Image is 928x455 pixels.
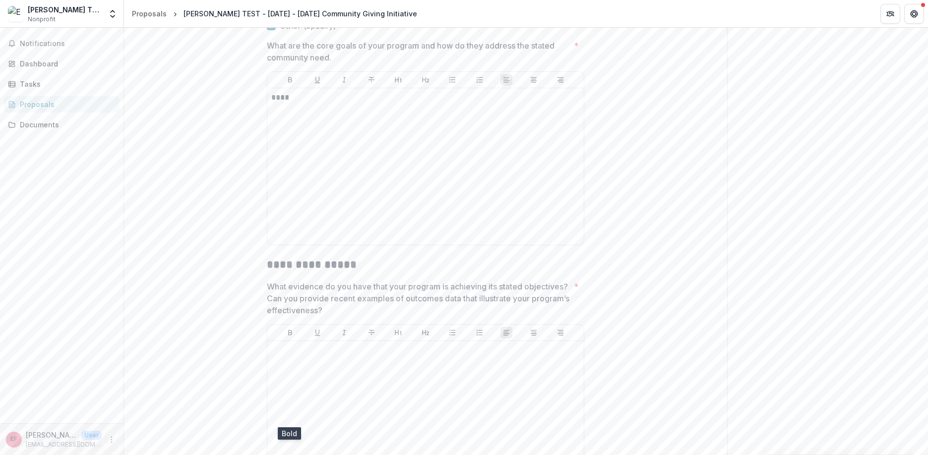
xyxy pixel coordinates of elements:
[4,76,120,92] a: Tasks
[128,6,171,21] a: Proposals
[20,40,116,48] span: Notifications
[20,99,112,110] div: Proposals
[338,74,350,86] button: Italicize
[392,327,404,339] button: Heading 1
[267,281,570,316] p: What evidence do you have that your program is achieving its stated objectives? Can you provide r...
[555,327,566,339] button: Align Right
[528,327,540,339] button: Align Center
[500,327,512,339] button: Align Left
[528,74,540,86] button: Align Center
[81,431,102,440] p: User
[128,6,421,21] nav: breadcrumb
[311,327,323,339] button: Underline
[420,74,432,86] button: Heading 2
[366,327,377,339] button: Strike
[4,96,120,113] a: Proposals
[392,74,404,86] button: Heading 1
[20,79,112,89] div: Tasks
[446,327,458,339] button: Bullet List
[474,327,486,339] button: Ordered List
[8,6,24,22] img: Erendira TEST
[284,327,296,339] button: Bold
[10,436,17,443] div: Erendira Flores
[4,116,120,133] a: Documents
[311,74,323,86] button: Underline
[446,74,458,86] button: Bullet List
[555,74,566,86] button: Align Right
[28,15,56,24] span: Nonprofit
[20,119,112,130] div: Documents
[20,58,112,69] div: Dashboard
[284,74,296,86] button: Bold
[474,74,486,86] button: Ordered List
[106,4,120,24] button: Open entity switcher
[420,327,432,339] button: Heading 2
[28,4,102,15] div: [PERSON_NAME] TEST
[26,440,102,449] p: [EMAIL_ADDRESS][DOMAIN_NAME]
[4,56,120,72] a: Dashboard
[904,4,924,24] button: Get Help
[267,40,570,63] p: What are the core goals of your program and how do they address the stated community need.
[26,430,77,440] p: [PERSON_NAME]
[4,36,120,52] button: Notifications
[500,74,512,86] button: Align Left
[366,74,377,86] button: Strike
[880,4,900,24] button: Partners
[106,434,118,446] button: More
[132,8,167,19] div: Proposals
[338,327,350,339] button: Italicize
[184,8,417,19] div: [PERSON_NAME] TEST - [DATE] - [DATE] Community Giving Initiative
